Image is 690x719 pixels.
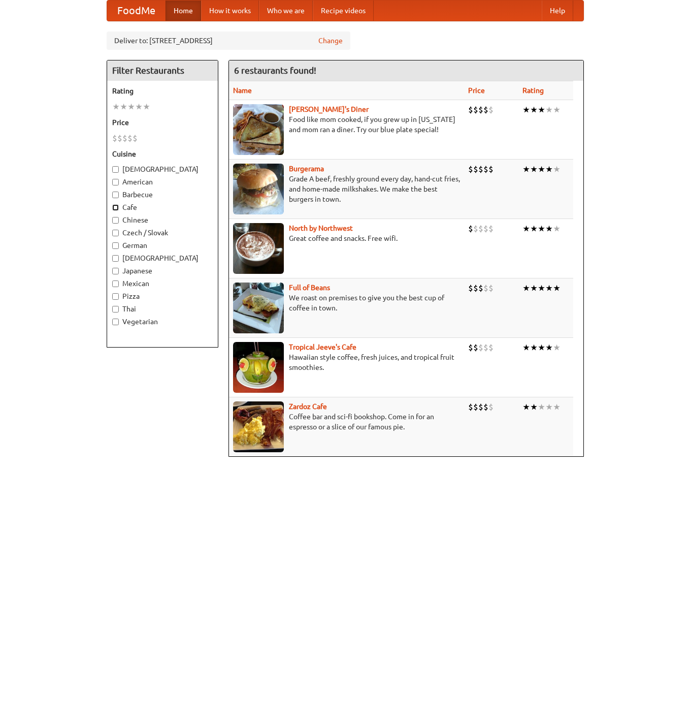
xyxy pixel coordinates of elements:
[468,86,485,95] a: Price
[313,1,374,21] a: Recipe videos
[112,217,119,224] input: Chinese
[545,283,553,294] li: ★
[112,280,119,287] input: Mexican
[553,283,561,294] li: ★
[289,284,330,292] a: Full of Beans
[538,283,545,294] li: ★
[522,223,530,234] li: ★
[473,283,478,294] li: $
[530,104,538,115] li: ★
[233,342,284,393] img: jeeves.jpg
[112,230,119,236] input: Czech / Slovak
[127,133,133,144] li: $
[483,401,488,413] li: $
[233,352,460,372] p: Hawaiian style coffee, fresh juices, and tropical fruit smoothies.
[112,293,119,300] input: Pizza
[530,283,538,294] li: ★
[473,223,478,234] li: $
[488,104,494,115] li: $
[166,1,201,21] a: Home
[473,342,478,353] li: $
[233,293,460,313] p: We roast on premises to give you the best cup of coffee in town.
[112,291,213,301] label: Pizza
[553,164,561,175] li: ★
[468,104,473,115] li: $
[538,164,545,175] li: ★
[135,101,143,112] li: ★
[233,104,284,155] img: sallys.jpg
[233,114,460,135] p: Food like mom cooked, if you grew up in [US_STATE] and mom ran a diner. Try our blue plate special!
[112,255,119,262] input: [DEMOGRAPHIC_DATA]
[483,104,488,115] li: $
[112,278,213,289] label: Mexican
[478,342,483,353] li: $
[259,1,313,21] a: Who we are
[468,283,473,294] li: $
[112,268,119,274] input: Japanese
[522,283,530,294] li: ★
[468,401,473,413] li: $
[233,412,460,432] p: Coffee bar and sci-fi bookshop. Come in for an espresso or a slice of our famous pie.
[233,283,284,333] img: beans.jpg
[233,233,460,243] p: Great coffee and snacks. Free wifi.
[483,164,488,175] li: $
[127,101,135,112] li: ★
[545,401,553,413] li: ★
[112,166,119,173] input: [DEMOGRAPHIC_DATA]
[483,342,488,353] li: $
[233,401,284,452] img: zardoz.jpg
[522,86,544,95] a: Rating
[112,149,213,159] h5: Cuisine
[522,342,530,353] li: ★
[122,133,127,144] li: $
[233,164,284,214] img: burgerama.jpg
[289,224,353,232] a: North by Northwest
[112,304,213,314] label: Thai
[553,223,561,234] li: ★
[553,104,561,115] li: ★
[538,342,545,353] li: ★
[117,133,122,144] li: $
[542,1,573,21] a: Help
[483,283,488,294] li: $
[107,60,218,81] h4: Filter Restaurants
[488,401,494,413] li: $
[522,104,530,115] li: ★
[112,266,213,276] label: Japanese
[233,223,284,274] img: north.jpg
[112,306,119,312] input: Thai
[234,66,316,75] ng-pluralize: 6 restaurants found!
[545,164,553,175] li: ★
[112,86,213,96] h5: Rating
[112,253,213,263] label: [DEMOGRAPHIC_DATA]
[468,342,473,353] li: $
[478,223,483,234] li: $
[289,165,324,173] a: Burgerama
[289,105,369,113] a: [PERSON_NAME]'s Diner
[488,283,494,294] li: $
[488,223,494,234] li: $
[478,283,483,294] li: $
[522,164,530,175] li: ★
[538,104,545,115] li: ★
[112,133,117,144] li: $
[289,343,356,351] a: Tropical Jeeve's Cafe
[289,402,327,411] a: Zardoz Cafe
[112,215,213,225] label: Chinese
[112,202,213,212] label: Cafe
[530,401,538,413] li: ★
[488,342,494,353] li: $
[107,1,166,21] a: FoodMe
[233,174,460,204] p: Grade A beef, freshly ground every day, hand-cut fries, and home-made milkshakes. We make the bes...
[112,242,119,249] input: German
[478,401,483,413] li: $
[112,101,120,112] li: ★
[112,317,213,327] label: Vegetarian
[112,177,213,187] label: American
[120,101,127,112] li: ★
[468,223,473,234] li: $
[538,223,545,234] li: ★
